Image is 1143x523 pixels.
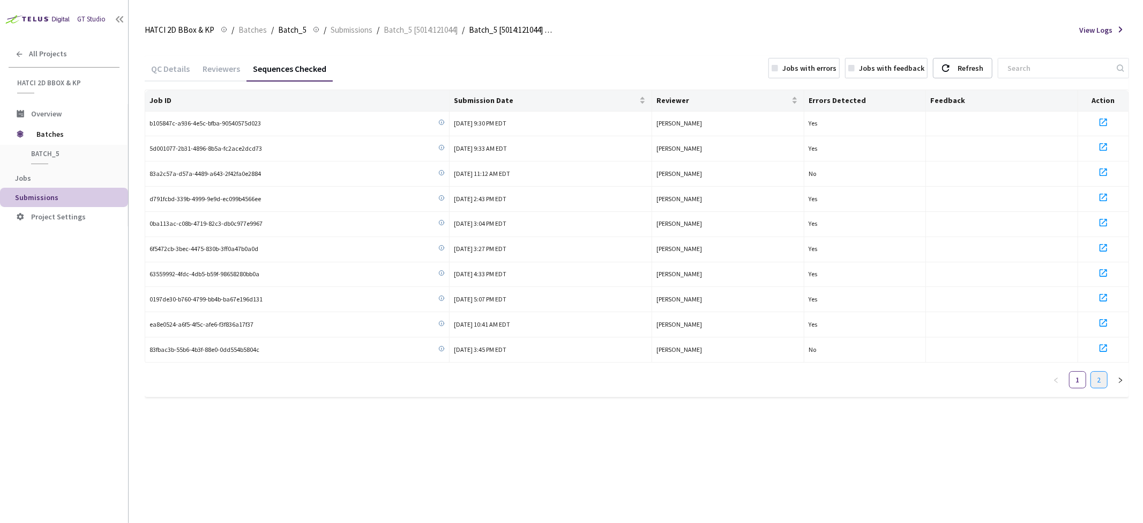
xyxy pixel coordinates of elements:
li: 1 [1069,371,1086,388]
div: Reviewers [196,63,246,82]
a: Batches [236,24,269,35]
span: Batches [238,24,267,36]
span: Yes [809,195,817,203]
span: Project Settings [31,212,86,222]
span: Yes [809,270,817,278]
span: Yes [809,320,817,328]
span: No [809,170,816,178]
span: Yes [809,245,817,253]
span: Jobs [15,173,31,183]
span: Yes [809,119,817,127]
span: Batch_5 [31,149,110,158]
div: QC Details [145,63,196,82]
div: Sequences Checked [246,63,333,82]
span: [DATE] 11:12 AM EDT [454,170,510,178]
li: / [231,24,234,36]
span: [DATE] 2:43 PM EDT [454,195,506,203]
span: ea8e0524-a6f5-4f5c-afe6-f3f836a17f37 [150,320,253,330]
span: [DATE] 3:45 PM EDT [454,345,506,353]
th: Feedback [926,90,1078,112]
span: Submissions [331,24,372,36]
li: / [324,24,326,36]
div: Jobs with feedback [859,63,924,73]
span: [PERSON_NAME] [656,295,702,303]
span: HATCI 2D BBox & KP [145,24,214,36]
span: 5d001077-2b31-4896-8b5a-fc2ace2dcd73 [150,144,262,154]
span: 63559992-4fdc-4db5-b59f-98658280bb0a [150,269,259,279]
span: Submission Date [454,96,638,105]
span: [PERSON_NAME] [656,195,702,203]
span: 0ba113ac-c08b-4719-82c3-db0c977e9967 [150,219,263,229]
span: [PERSON_NAME] [656,144,702,152]
th: Errors Detected [804,90,926,112]
span: Yes [809,295,817,303]
div: GT Studio [77,14,106,25]
div: Jobs with errors [782,63,836,73]
span: d791fcbd-339b-4999-9e9d-ec099b4566ee [150,194,261,204]
li: / [462,24,465,36]
span: [PERSON_NAME] [656,345,702,353]
span: 83a2c57a-d57a-4489-a643-2f42fa0e2884 [150,169,261,179]
li: / [377,24,379,36]
li: Previous Page [1048,371,1065,388]
th: Job ID [145,90,450,112]
span: All Projects [29,49,67,58]
span: View Logs [1079,25,1112,35]
span: Reviewer [656,96,789,105]
li: Next Page [1112,371,1129,388]
span: [PERSON_NAME] [656,245,702,253]
span: [DATE] 3:04 PM EDT [454,219,506,227]
span: [PERSON_NAME] [656,270,702,278]
span: Batches [36,123,110,145]
span: Overview [31,109,62,119]
span: [DATE] 5:07 PM EDT [454,295,506,303]
span: Yes [809,219,817,227]
span: [DATE] 10:41 AM EDT [454,320,510,328]
span: [DATE] 9:33 AM EDT [454,144,507,152]
span: Batch_5 [278,24,307,36]
span: [DATE] 9:30 PM EDT [454,119,506,127]
span: 6f5472cb-3bec-4475-830b-3ff0a47b0a0d [150,244,258,254]
span: [DATE] 3:27 PM EDT [454,245,506,253]
span: HATCI 2D BBox & KP [17,78,113,87]
th: Action [1078,90,1129,112]
th: Submission Date [450,90,653,112]
span: Batch_5 [5014:121044] QC - [DATE] [469,24,556,36]
a: 1 [1070,372,1086,388]
span: [PERSON_NAME] [656,119,702,127]
span: [PERSON_NAME] [656,170,702,178]
span: 83fbac3b-55b6-4b3f-88e0-0dd554b5804c [150,345,259,355]
span: [PERSON_NAME] [656,320,702,328]
button: left [1048,371,1065,388]
a: 2 [1091,372,1107,388]
span: b105847c-a936-4e5c-bfba-90540575d023 [150,119,261,129]
th: Reviewer [652,90,804,112]
a: Batch_5 [5014:121044] [382,24,460,35]
span: [DATE] 4:33 PM EDT [454,270,506,278]
span: Submissions [15,193,58,202]
span: No [809,345,816,353]
input: Search [1001,58,1115,78]
li: / [271,24,274,36]
a: Submissions [328,24,375,35]
span: Yes [809,144,817,152]
span: Batch_5 [5014:121044] [384,24,458,36]
span: [PERSON_NAME] [656,219,702,227]
span: left [1053,377,1059,384]
div: Refresh [958,58,983,78]
span: 0197de30-b760-4799-bb4b-ba67e196d131 [150,294,263,305]
li: 2 [1090,371,1108,388]
span: right [1117,377,1124,384]
button: right [1112,371,1129,388]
